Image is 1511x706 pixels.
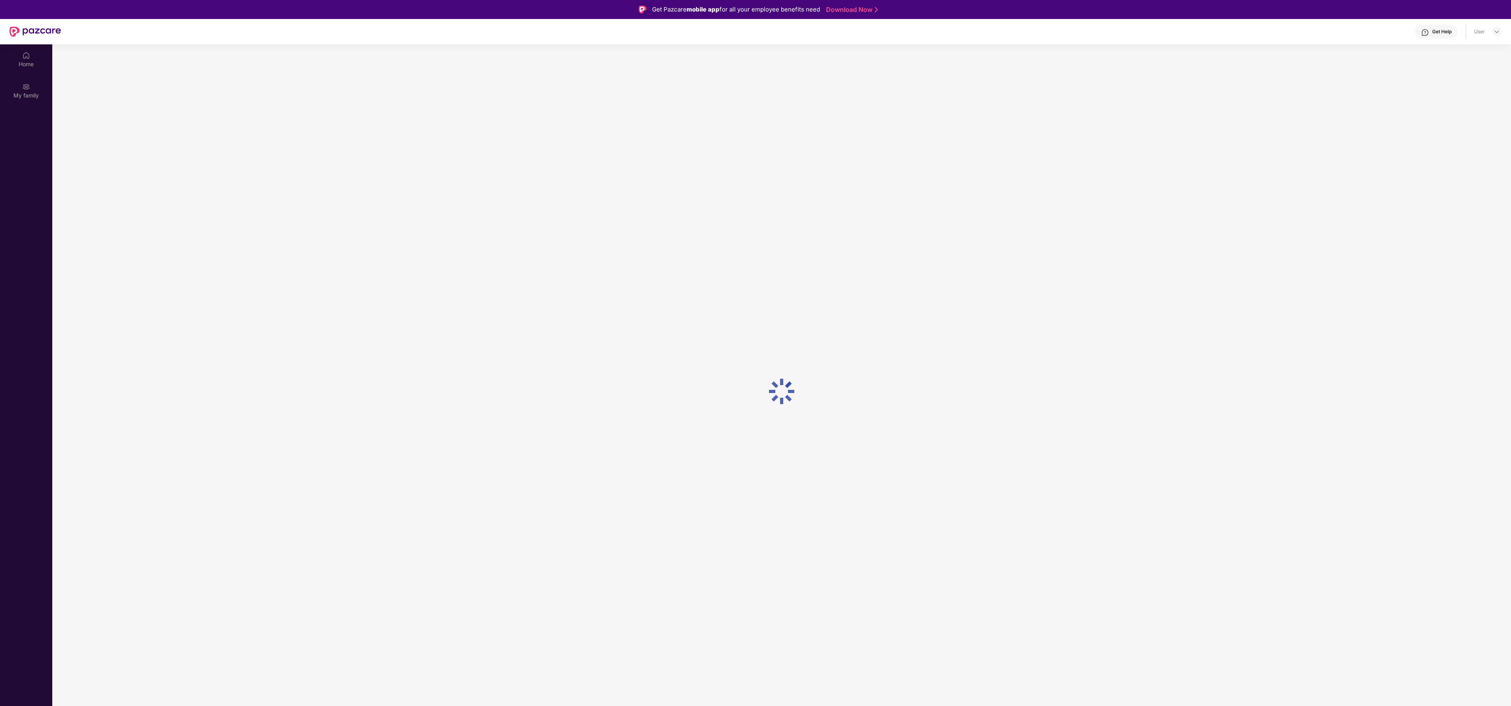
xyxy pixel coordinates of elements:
[1432,29,1452,35] div: Get Help
[652,5,820,14] div: Get Pazcare for all your employee benefits need
[10,27,61,37] img: New Pazcare Logo
[875,6,878,14] img: Stroke
[1421,29,1429,36] img: svg+xml;base64,PHN2ZyBpZD0iSGVscC0zMngzMiIgeG1sbnM9Imh0dHA6Ly93d3cudzMub3JnLzIwMDAvc3ZnIiB3aWR0aD...
[639,6,647,13] img: Logo
[1474,29,1485,35] div: User
[22,83,30,91] img: svg+xml;base64,PHN2ZyB3aWR0aD0iMjAiIGhlaWdodD0iMjAiIHZpZXdCb3g9IjAgMCAyMCAyMCIgZmlsbD0ibm9uZSIgeG...
[687,6,719,13] strong: mobile app
[826,6,876,14] a: Download Now
[1494,29,1500,35] img: svg+xml;base64,PHN2ZyBpZD0iRHJvcGRvd24tMzJ4MzIiIHhtbG5zPSJodHRwOi8vd3d3LnczLm9yZy8yMDAwL3N2ZyIgd2...
[22,52,30,59] img: svg+xml;base64,PHN2ZyBpZD0iSG9tZSIgeG1sbnM9Imh0dHA6Ly93d3cudzMub3JnLzIwMDAvc3ZnIiB3aWR0aD0iMjAiIG...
